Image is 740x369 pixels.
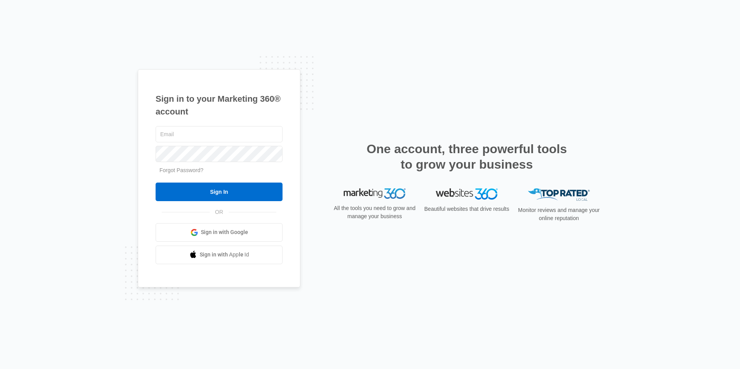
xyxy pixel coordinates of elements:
[364,141,569,172] h2: One account, three powerful tools to grow your business
[436,188,498,200] img: Websites 360
[344,188,406,199] img: Marketing 360
[156,183,283,201] input: Sign In
[331,204,418,220] p: All the tools you need to grow and manage your business
[156,223,283,242] a: Sign in with Google
[210,208,229,216] span: OR
[159,167,204,173] a: Forgot Password?
[156,126,283,142] input: Email
[201,228,248,236] span: Sign in with Google
[528,188,590,201] img: Top Rated Local
[156,246,283,264] a: Sign in with Apple Id
[423,205,510,213] p: Beautiful websites that drive results
[516,206,602,222] p: Monitor reviews and manage your online reputation
[200,251,249,259] span: Sign in with Apple Id
[156,92,283,118] h1: Sign in to your Marketing 360® account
